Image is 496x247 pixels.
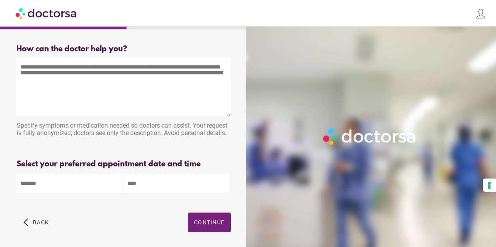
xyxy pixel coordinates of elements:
[16,45,231,54] div: How can the doctor help you?
[16,160,231,169] div: Select your preferred appointment date and time
[475,8,486,19] img: icons8-customer-100.png
[33,219,49,225] span: Back
[16,118,231,142] div: Specify symptoms or medication needed so doctors can assist. Your request is fully anonymized; do...
[320,125,420,148] img: Logo-Doctorsa-trans-White-partial-flat.png
[20,213,52,232] button: arrow_back_ios Back
[483,178,496,192] button: Your consent preferences for tracking technologies
[188,213,231,232] button: Continue
[16,4,77,22] img: Doctorsa.com
[194,219,225,225] span: Continue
